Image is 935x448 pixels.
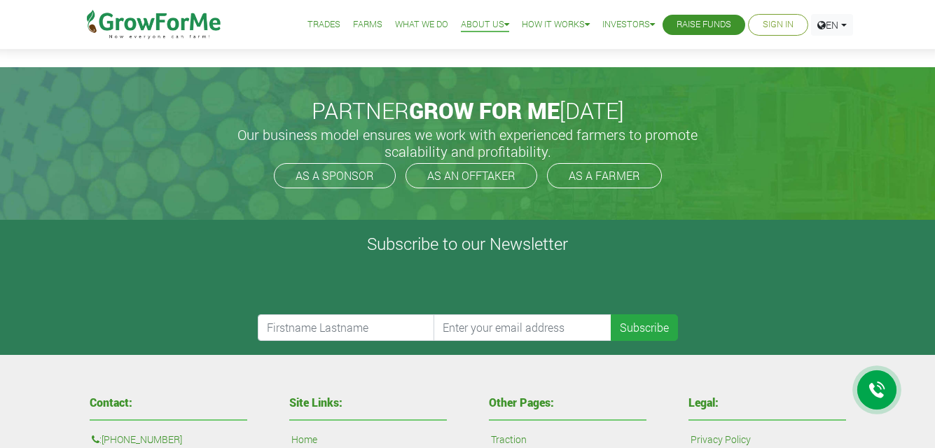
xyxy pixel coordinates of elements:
a: Traction [491,432,527,447]
input: Firstname Lastname [258,314,436,341]
a: Investors [602,17,655,32]
h4: Other Pages: [489,397,646,408]
input: Enter your email address [434,314,611,341]
a: AS A SPONSOR [274,163,396,188]
a: Raise Funds [677,17,731,32]
h4: Contact: [90,397,247,408]
h4: Subscribe to our Newsletter [18,234,917,254]
a: What We Do [395,17,448,32]
p: : [92,432,245,447]
a: Farms [353,17,382,32]
a: EN [811,14,853,36]
h4: Legal: [688,397,846,408]
a: How it Works [522,17,590,32]
h5: Our business model ensures we work with experienced farmers to promote scalability and profitabil... [223,126,713,160]
h4: Site Links: [289,397,447,408]
button: Subscribe [611,314,678,341]
a: AS AN OFFTAKER [406,163,537,188]
a: AS A FARMER [547,163,662,188]
iframe: reCAPTCHA [258,260,471,314]
span: GROW FOR ME [409,95,560,125]
a: [PHONE_NUMBER] [102,432,182,447]
a: Trades [307,17,340,32]
a: Sign In [763,17,794,32]
a: Home [291,432,317,447]
a: Privacy Policy [691,432,751,447]
a: About Us [461,17,509,32]
h2: PARTNER [DATE] [85,97,851,124]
